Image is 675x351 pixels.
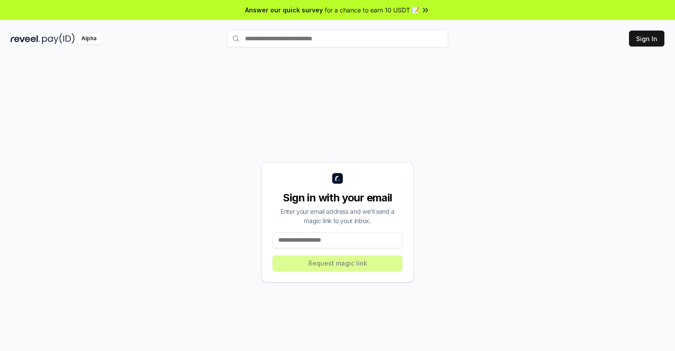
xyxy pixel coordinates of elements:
[332,173,343,184] img: logo_small
[272,191,403,205] div: Sign in with your email
[325,5,419,15] span: for a chance to earn 10 USDT 📝
[11,33,40,44] img: reveel_dark
[272,207,403,225] div: Enter your email address and we’ll send a magic link to your inbox.
[42,33,75,44] img: pay_id
[77,33,101,44] div: Alpha
[245,5,323,15] span: Answer our quick survey
[629,31,664,46] button: Sign In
